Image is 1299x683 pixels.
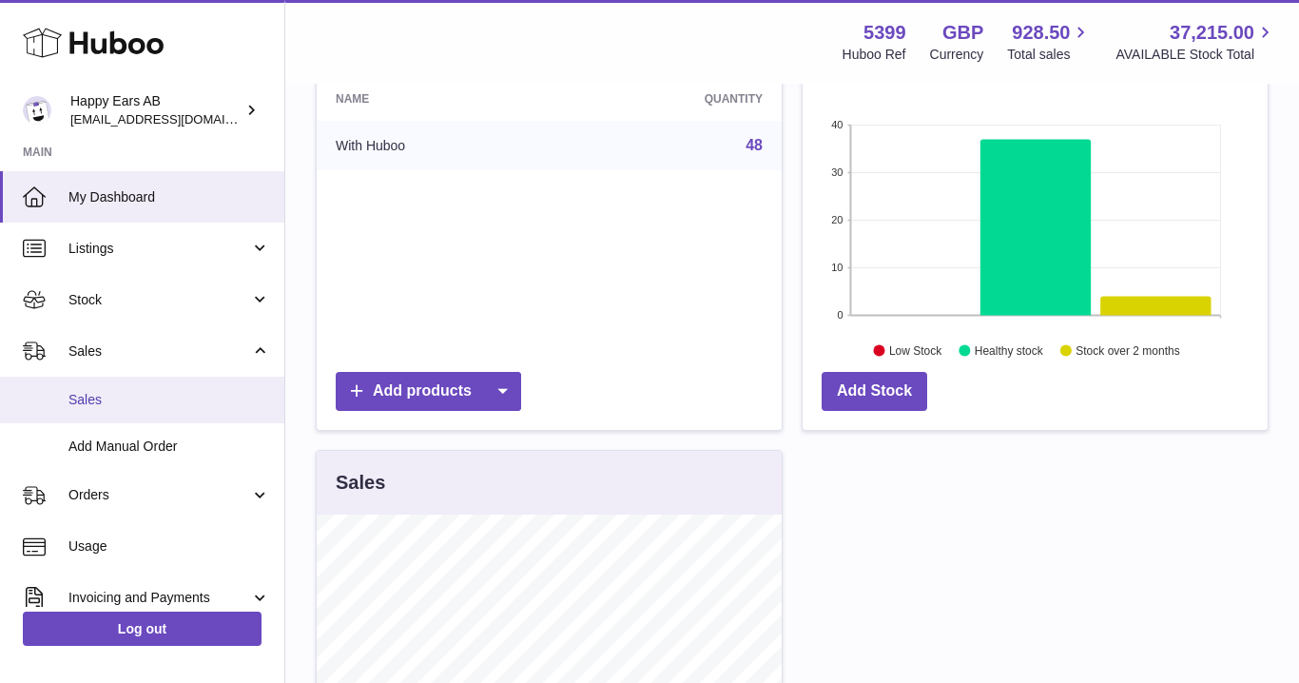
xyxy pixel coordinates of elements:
[317,121,562,170] td: With Huboo
[1076,343,1179,357] text: Stock over 2 months
[68,391,270,409] span: Sales
[68,342,250,361] span: Sales
[831,262,843,273] text: 10
[1012,20,1070,46] span: 928.50
[837,309,843,321] text: 0
[68,589,250,607] span: Invoicing and Payments
[942,20,983,46] strong: GBP
[746,137,763,153] a: 48
[68,291,250,309] span: Stock
[1007,46,1092,64] span: Total sales
[822,372,927,411] a: Add Stock
[831,166,843,178] text: 30
[68,188,270,206] span: My Dashboard
[1115,20,1276,64] a: 37,215.00 AVAILABLE Stock Total
[831,119,843,130] text: 40
[68,240,250,258] span: Listings
[68,438,270,456] span: Add Manual Order
[930,46,984,64] div: Currency
[1115,46,1276,64] span: AVAILABLE Stock Total
[1170,20,1254,46] span: 37,215.00
[562,77,782,121] th: Quantity
[831,214,843,225] text: 20
[317,77,562,121] th: Name
[23,612,262,646] a: Log out
[889,343,942,357] text: Low Stock
[68,486,250,504] span: Orders
[23,96,51,125] img: 3pl@happyearsearplugs.com
[336,470,385,496] h3: Sales
[336,372,521,411] a: Add products
[70,111,280,127] span: [EMAIL_ADDRESS][DOMAIN_NAME]
[70,92,242,128] div: Happy Ears AB
[1007,20,1092,64] a: 928.50 Total sales
[975,343,1044,357] text: Healthy stock
[68,537,270,556] span: Usage
[863,20,906,46] strong: 5399
[843,46,906,64] div: Huboo Ref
